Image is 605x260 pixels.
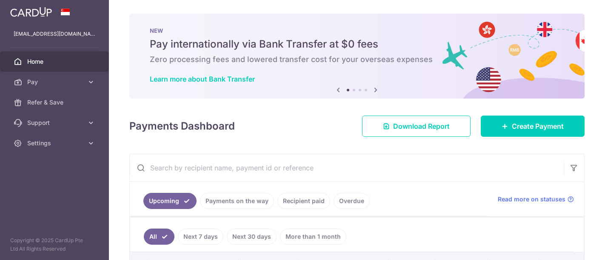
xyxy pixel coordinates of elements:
[150,54,564,65] h6: Zero processing fees and lowered transfer cost for your overseas expenses
[150,27,564,34] p: NEW
[334,193,370,209] a: Overdue
[498,195,565,203] span: Read more on statuses
[362,116,471,137] a: Download Report
[512,121,564,131] span: Create Payment
[14,30,95,38] p: [EMAIL_ADDRESS][DOMAIN_NAME]
[10,7,52,17] img: CardUp
[200,193,274,209] a: Payments on the way
[150,37,564,51] h5: Pay internationally via Bank Transfer at $0 fees
[130,154,564,181] input: Search by recipient name, payment id or reference
[129,119,235,134] h4: Payments Dashboard
[150,75,255,83] a: Learn more about Bank Transfer
[27,98,83,107] span: Refer & Save
[143,193,197,209] a: Upcoming
[280,229,346,245] a: More than 1 month
[27,139,83,147] span: Settings
[227,229,277,245] a: Next 30 days
[393,121,450,131] span: Download Report
[498,195,574,203] a: Read more on statuses
[129,14,585,99] img: Bank transfer banner
[481,116,585,137] a: Create Payment
[27,78,83,86] span: Pay
[27,57,83,66] span: Home
[27,119,83,127] span: Support
[178,229,223,245] a: Next 7 days
[144,229,174,245] a: All
[277,193,330,209] a: Recipient paid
